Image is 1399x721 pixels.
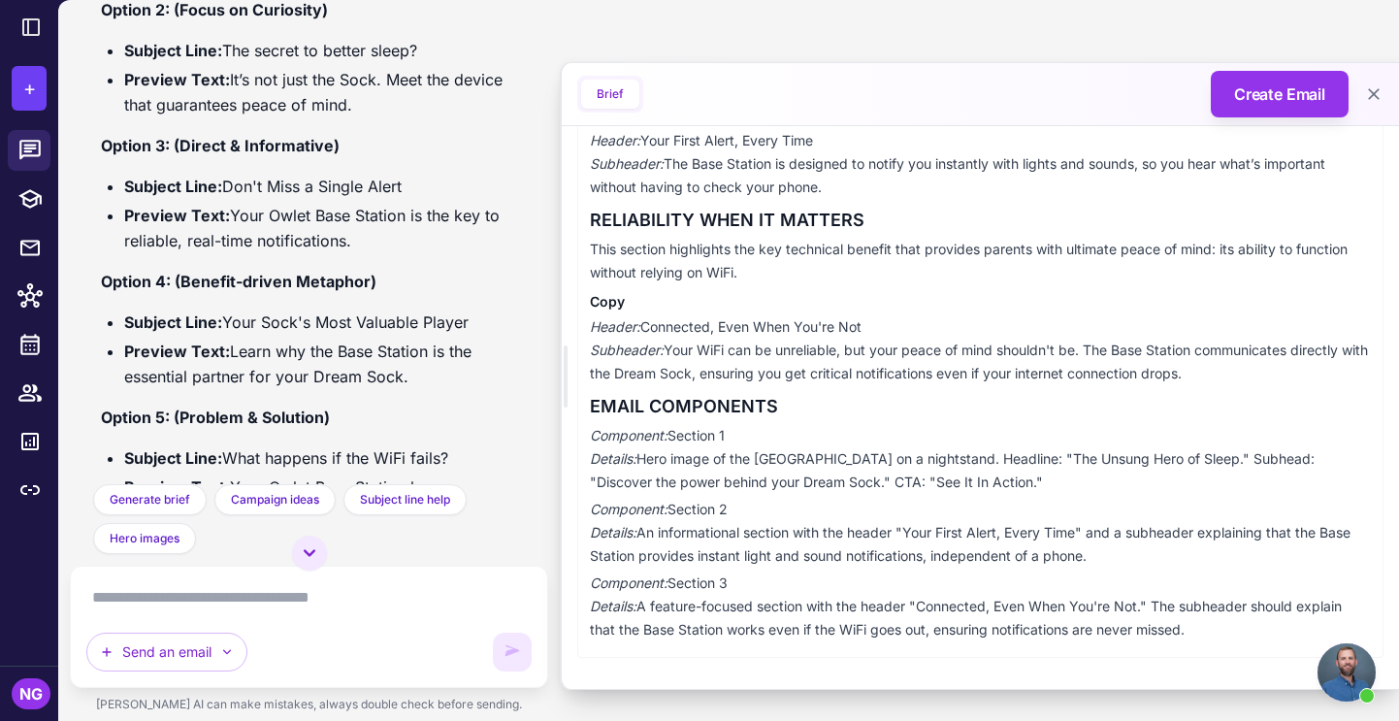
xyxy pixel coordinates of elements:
[110,491,190,508] span: Generate brief
[101,408,330,427] strong: Option 5: (Problem & Solution)
[360,491,450,508] span: Subject line help
[1318,643,1376,702] a: Open chat
[101,272,376,291] strong: Option 4: (Benefit-driven Metaphor)
[124,67,517,117] li: It’s not just the Sock. Meet the device that guarantees peace of mind.
[590,574,667,591] em: Component:
[124,38,517,63] li: The secret to better sleep?
[1234,82,1325,106] span: Create Email
[12,678,50,709] div: NG
[590,424,1371,494] p: Section 1 Hero image of the [GEOGRAPHIC_DATA] on a nightstand. Headline: "The Unsung Hero of Slee...
[590,155,664,172] em: Subheader:
[590,393,1371,420] h3: EMAIL COMPONENTS
[590,427,667,443] em: Component:
[590,132,640,148] em: Header:
[590,498,1371,568] p: Section 2 An informational section with the header "Your First Alert, Every Time" and a subheader...
[93,484,207,515] button: Generate brief
[110,530,179,547] span: Hero images
[590,342,664,358] em: Subheader:
[124,70,230,89] strong: Preview Text:
[231,491,319,508] span: Campaign ideas
[590,501,667,517] em: Component:
[124,445,517,471] li: What happens if the WiFi fails?
[124,177,222,196] strong: Subject Line:
[23,74,36,103] span: +
[124,174,517,199] li: Don't Miss a Single Alert
[124,41,222,60] strong: Subject Line:
[93,523,196,554] button: Hero images
[124,477,230,497] strong: Preview Text:
[124,310,517,335] li: Your Sock's Most Valuable Player
[590,318,640,335] em: Header:
[343,484,467,515] button: Subject line help
[590,524,636,541] em: Details:
[12,66,47,111] button: +
[581,80,639,109] button: Brief
[590,450,636,467] em: Details:
[124,203,517,253] li: Your Owlet Base Station is the key to reliable, real-time notifications.
[214,484,336,515] button: Campaign ideas
[124,206,230,225] strong: Preview Text:
[590,207,1371,234] h3: RELIABILITY WHEN IT MATTERS
[124,339,517,389] li: Learn why the Base Station is the essential partner for your Dream Sock.
[124,475,517,525] li: Your Owlet Base Station has you covered. Here's how it works.
[590,315,1371,385] p: Connected, Even When You're Not Your WiFi can be unreliable, but your peace of mind shouldn't be....
[70,688,548,721] div: [PERSON_NAME] AI can make mistakes, always double check before sending.
[124,312,222,332] strong: Subject Line:
[124,342,230,361] strong: Preview Text:
[590,292,1371,311] h4: Copy
[101,136,340,155] strong: Option 3: (Direct & Informative)
[1211,71,1349,117] button: Create Email
[590,572,1371,641] p: Section 3 A feature-focused section with the header "Connected, Even When You're Not." The subhea...
[86,633,247,672] button: Send an email
[590,238,1371,284] p: This section highlights the key technical benefit that provides parents with ultimate peace of mi...
[124,448,222,468] strong: Subject Line:
[590,129,1371,199] p: Your First Alert, Every Time The Base Station is designed to notify you instantly with lights and...
[590,598,636,614] em: Details:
